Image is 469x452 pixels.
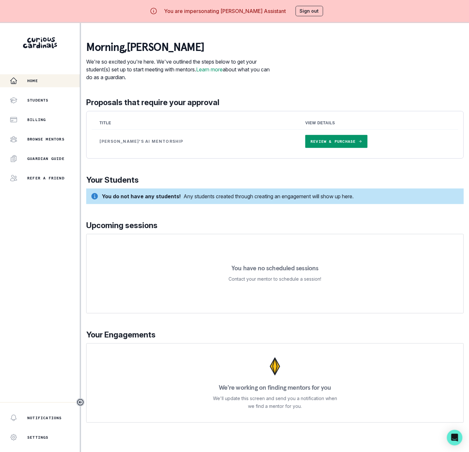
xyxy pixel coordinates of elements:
p: We're working on finding mentors for you [219,384,331,391]
p: morning , [PERSON_NAME] [86,41,273,54]
button: Toggle sidebar [76,398,85,407]
p: Students [27,98,49,103]
th: Title [92,116,298,130]
p: Settings [27,435,49,440]
p: Proposals that require your approval [86,97,464,108]
p: Upcoming sessions [86,220,464,231]
div: You do not have any students! [102,192,181,200]
p: We're so excited you're here. We've outlined the steps below to get your student(s) set up to sta... [86,58,273,81]
p: Billing [27,117,46,122]
p: You have no scheduled sessions [231,265,319,271]
a: Learn more [196,66,223,73]
div: Any students created through creating an engagement will show up here. [183,192,354,200]
p: Notifications [27,415,62,421]
div: Open Intercom Messenger [447,430,463,446]
p: You are impersonating [PERSON_NAME] Assistant [164,7,286,15]
a: Review & Purchase [305,135,367,148]
p: Guardian Guide [27,156,64,161]
p: Your Engagements [86,329,464,341]
p: Home [27,78,38,83]
p: We'll update this screen and send you a notification when we find a mentor for you. [213,395,337,410]
img: Curious Cardinals Logo [23,37,57,48]
p: Contact your mentor to schedule a session! [229,275,322,283]
p: Refer a friend [27,176,64,181]
th: View Details [298,116,458,130]
p: Browse Mentors [27,137,64,142]
p: Your Students [86,174,464,186]
button: Sign out [296,6,323,16]
td: [PERSON_NAME]'s AI Mentorship [92,130,298,153]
